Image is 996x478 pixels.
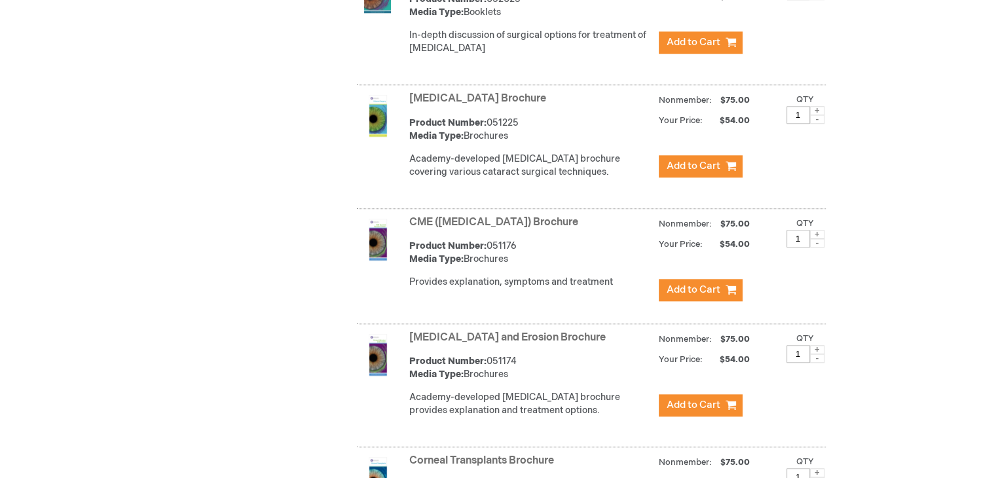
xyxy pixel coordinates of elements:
span: $54.00 [705,239,752,249]
input: Qty [786,345,810,363]
strong: Media Type: [409,7,464,18]
img: CME (Cystoid Macular Edema) Brochure [357,219,399,261]
span: $75.00 [718,334,752,344]
strong: Your Price: [659,354,703,365]
label: Qty [796,218,814,229]
strong: Product Number: [409,356,487,367]
strong: Nonmember: [659,454,712,471]
strong: Your Price: [659,115,703,126]
strong: Media Type: [409,369,464,380]
strong: Product Number: [409,117,487,128]
input: Qty [786,106,810,124]
span: Add to Cart [667,36,720,48]
div: 051176 Brochures [409,240,652,266]
div: In-depth discussion of surgical options for treatment of [MEDICAL_DATA] [409,29,652,55]
strong: Nonmember: [659,331,712,348]
div: Academy-developed [MEDICAL_DATA] brochure covering various cataract surgical techniques. [409,153,652,179]
a: CME ([MEDICAL_DATA]) Brochure [409,216,578,229]
a: [MEDICAL_DATA] and Erosion Brochure [409,331,606,344]
span: Add to Cart [667,160,720,172]
strong: Media Type: [409,130,464,141]
strong: Product Number: [409,240,487,251]
strong: Your Price: [659,239,703,249]
input: Qty [786,230,810,248]
button: Add to Cart [659,394,743,416]
div: 051225 Brochures [409,117,652,143]
a: [MEDICAL_DATA] Brochure [409,92,546,105]
label: Qty [796,456,814,467]
button: Add to Cart [659,31,743,54]
span: Add to Cart [667,284,720,296]
span: $54.00 [705,115,752,126]
div: 051174 Brochures [409,355,652,381]
strong: Nonmember: [659,216,712,232]
label: Qty [796,94,814,105]
span: $54.00 [705,354,752,365]
span: $75.00 [718,219,752,229]
span: $75.00 [718,95,752,105]
div: Provides explanation, symptoms and treatment [409,276,652,289]
strong: Media Type: [409,253,464,265]
span: $75.00 [718,457,752,468]
label: Qty [796,333,814,344]
span: Add to Cart [667,399,720,411]
img: Corneal Abrasion and Erosion Brochure [357,334,399,376]
div: Academy-developed [MEDICAL_DATA] brochure provides explanation and treatment options. [409,391,652,417]
button: Add to Cart [659,279,743,301]
strong: Nonmember: [659,92,712,109]
a: Corneal Transplants Brochure [409,454,554,467]
img: Cataract Surgery Brochure [357,95,399,137]
button: Add to Cart [659,155,743,177]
